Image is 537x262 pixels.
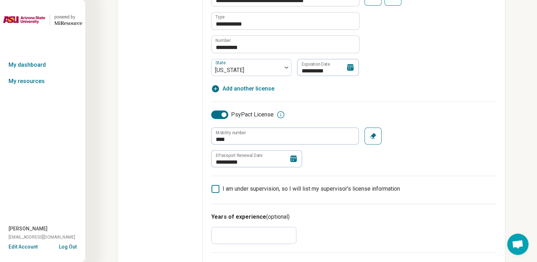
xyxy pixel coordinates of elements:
[211,84,274,93] button: Add another license
[9,243,38,251] button: Edit Account
[54,14,82,20] div: powered by
[507,234,528,255] div: Open chat
[212,12,359,29] input: credential.licenses.1.name
[215,38,231,43] label: Number
[223,84,274,93] span: Add another license
[215,15,225,19] label: Type
[211,110,274,119] label: PsyPact License
[3,11,82,28] a: Arizona State Universitypowered by
[9,234,75,240] span: [EMAIL_ADDRESS][DOMAIN_NAME]
[266,213,290,220] span: (optional)
[223,185,400,192] span: I am under supervision, so I will list my supervisor’s license information
[211,213,497,221] h3: Years of experience
[9,225,48,233] span: [PERSON_NAME]
[59,243,77,249] button: Log Out
[3,11,45,28] img: Arizona State University
[215,60,227,65] label: State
